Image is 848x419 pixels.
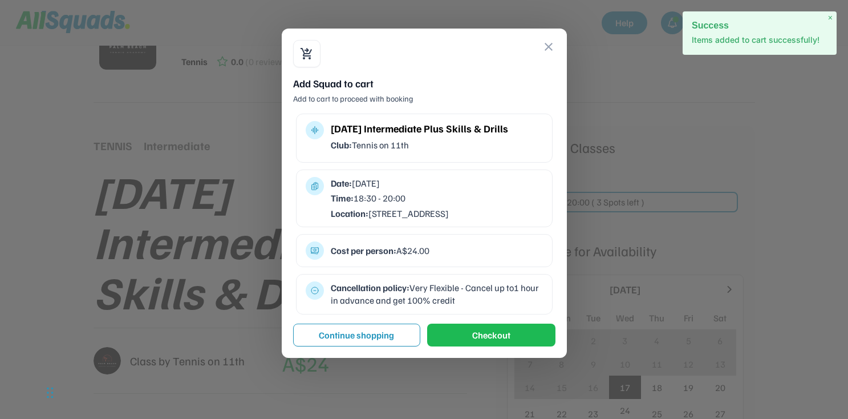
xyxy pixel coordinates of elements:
[293,324,420,347] button: Continue shopping
[331,192,543,204] div: 18:30 - 20:00
[331,207,543,220] div: [STREET_ADDRESS]
[300,47,314,61] button: shopping_cart_checkout
[331,177,543,190] div: [DATE]
[293,76,555,91] div: Add Squad to cart
[331,208,368,219] strong: Location:
[331,281,543,307] div: Very Flexible - Cancel up to1 hour in advance and get 100% credit
[331,139,543,151] div: Tennis on 11th
[692,21,827,30] h2: Success
[331,121,543,136] div: [DATE] Intermediate Plus Skills & Drills
[310,126,319,135] button: multitrack_audio
[331,245,396,256] strong: Cost per person:
[427,324,555,347] button: Checkout
[331,192,354,204] strong: Time:
[331,178,352,189] strong: Date:
[828,13,833,23] span: ×
[692,34,827,46] p: Items added to cart successfully!
[331,282,409,293] strong: Cancellation policy:
[331,244,543,257] div: A$24.00
[293,93,555,104] div: Add to cart to proceed with booking
[331,139,352,151] strong: Club:
[542,40,555,54] button: close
